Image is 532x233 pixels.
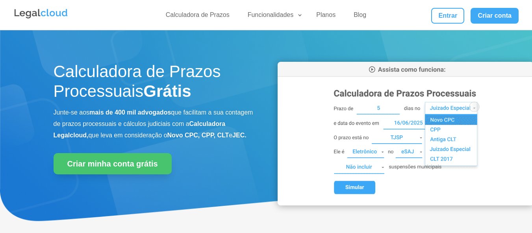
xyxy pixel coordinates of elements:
b: Calculadora Legalcloud, [54,120,226,139]
h1: Calculadora de Prazos Processuais [54,62,254,105]
img: Legalcloud Logo [13,8,69,20]
p: Junte-se aos que facilitam a sua contagem de prazos processuais e cálculos judiciais com a que le... [54,107,254,141]
a: Criar minha conta grátis [54,153,172,174]
a: Blog [349,11,371,22]
a: Calculadora de Prazos [161,11,234,22]
a: Criar conta [471,8,519,24]
b: Novo CPC, CPP, CLT [167,132,229,139]
a: Entrar [431,8,464,24]
a: Planos [311,11,340,22]
b: mais de 400 mil advogados [89,109,171,116]
b: JEC. [232,132,247,139]
a: Funcionalidades [243,11,303,22]
a: Logo da Legalcloud [13,14,69,21]
strong: Grátis [143,82,191,100]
